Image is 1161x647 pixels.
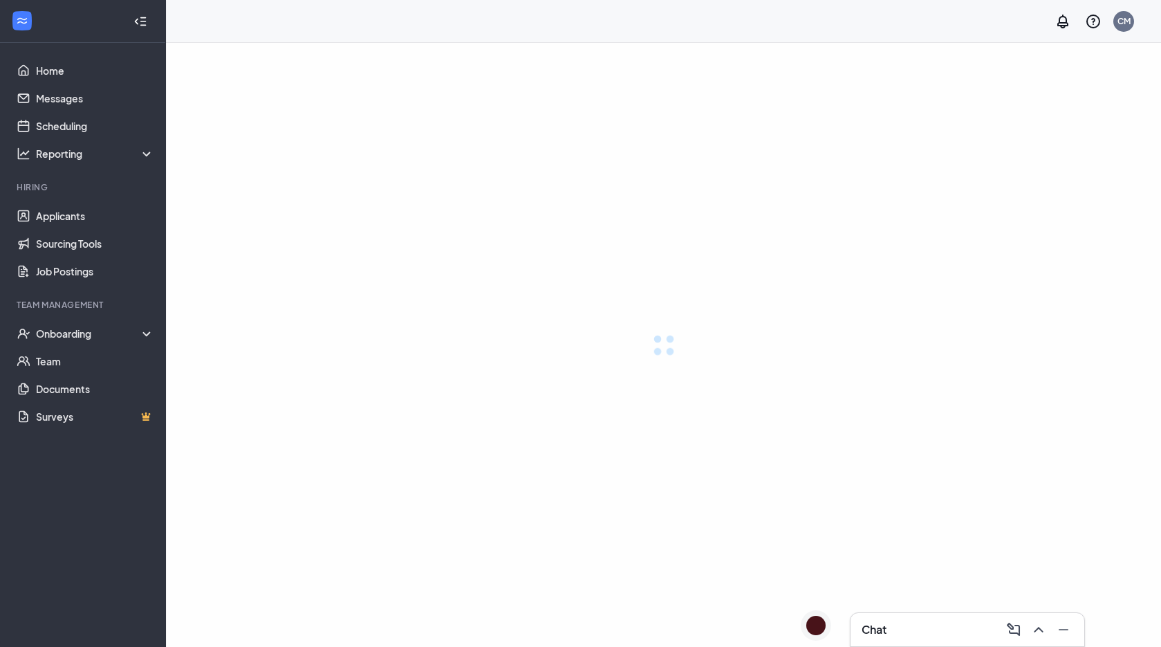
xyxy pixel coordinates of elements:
div: Team Management [17,299,151,311]
a: Scheduling [36,112,154,140]
svg: ComposeMessage [1005,621,1022,638]
svg: Analysis [17,147,30,161]
a: Messages [36,84,154,112]
a: Documents [36,375,154,403]
svg: WorkstreamLogo [15,14,29,28]
a: Team [36,347,154,375]
div: Onboarding [36,327,155,340]
h3: Chat [862,622,886,637]
svg: UserCheck [17,327,30,340]
button: ChevronUp [1026,619,1048,641]
svg: Collapse [133,15,147,28]
svg: QuestionInfo [1085,13,1102,30]
a: Home [36,57,154,84]
a: SurveysCrown [36,403,154,430]
a: Sourcing Tools [36,230,154,257]
a: Applicants [36,202,154,230]
button: Minimize [1051,619,1073,641]
div: CM [1117,15,1131,27]
svg: Notifications [1055,13,1071,30]
div: Reporting [36,147,155,161]
button: ComposeMessage [1001,619,1023,641]
a: Job Postings [36,257,154,285]
svg: ChevronUp [1030,621,1047,638]
div: Hiring [17,181,151,193]
svg: Minimize [1055,621,1072,638]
